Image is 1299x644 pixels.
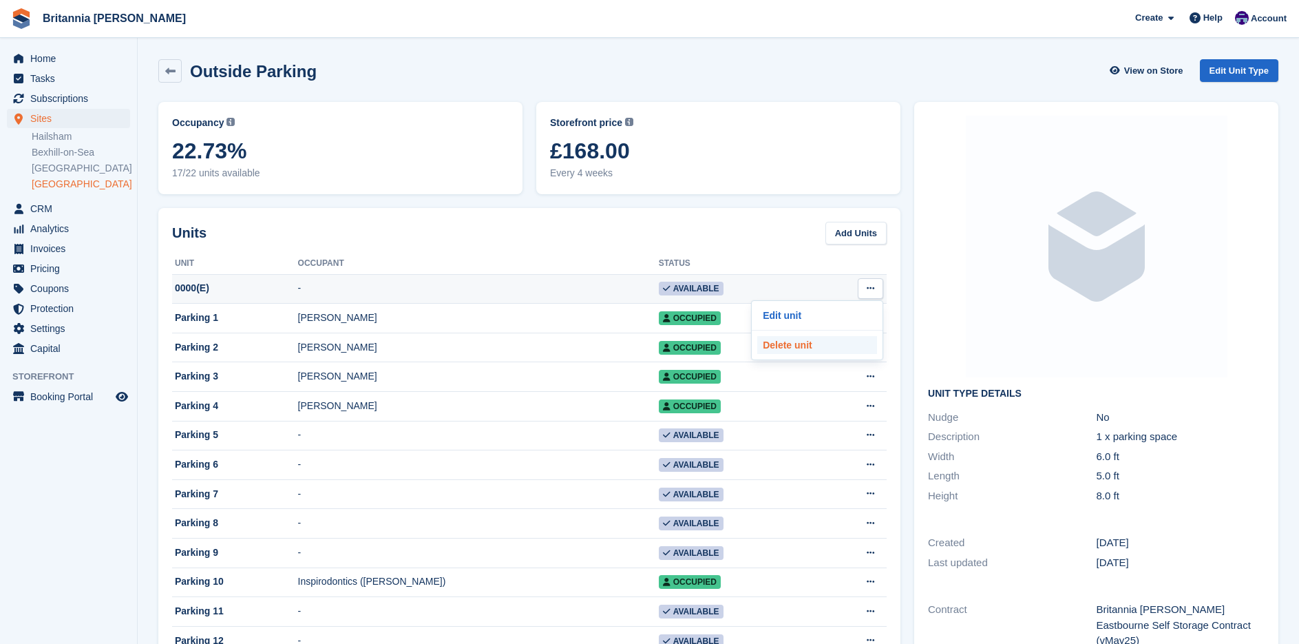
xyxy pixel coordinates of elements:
[1097,468,1265,484] div: 5.0 ft
[659,370,721,384] span: Occupied
[30,49,113,68] span: Home
[298,509,659,539] td: -
[32,162,130,175] a: [GEOGRAPHIC_DATA]
[172,281,298,295] div: 0000(E)
[172,574,298,589] div: Parking 10
[659,575,721,589] span: Occupied
[30,199,113,218] span: CRM
[1135,11,1163,25] span: Create
[659,311,721,325] span: Occupied
[1124,64,1183,78] span: View on Store
[172,253,298,275] th: Unit
[12,370,137,384] span: Storefront
[114,388,130,405] a: Preview store
[298,399,659,413] div: [PERSON_NAME]
[172,116,224,130] span: Occupancy
[550,138,887,163] span: £168.00
[966,116,1227,377] img: blank-unit-type-icon-ffbac7b88ba66c5e286b0e438baccc4b9c83835d4c34f86887a83fc20ec27e7b.svg
[172,487,298,501] div: Parking 7
[30,109,113,128] span: Sites
[7,89,130,108] a: menu
[172,340,298,355] div: Parking 2
[928,388,1265,399] h2: Unit Type details
[298,340,659,355] div: [PERSON_NAME]
[226,118,235,126] img: icon-info-grey-7440780725fd019a000dd9b08b2336e03edf1995a4989e88bcd33f0948082b44.svg
[298,450,659,480] td: -
[30,69,113,88] span: Tasks
[32,146,130,159] a: Bexhill-on-Sea
[825,222,887,245] a: Add Units
[7,339,130,358] a: menu
[37,7,191,30] a: Britannia [PERSON_NAME]
[7,279,130,298] a: menu
[928,488,1096,504] div: Height
[1108,59,1189,82] a: View on Store
[172,222,207,243] h2: Units
[298,311,659,325] div: [PERSON_NAME]
[7,259,130,278] a: menu
[757,336,877,354] p: Delete unit
[7,299,130,318] a: menu
[7,219,130,238] a: menu
[928,535,1096,551] div: Created
[298,574,659,589] div: Inspirodontics ([PERSON_NAME])
[1200,59,1278,82] a: Edit Unit Type
[7,49,130,68] a: menu
[30,219,113,238] span: Analytics
[659,341,721,355] span: Occupied
[30,299,113,318] span: Protection
[172,604,298,619] div: Parking 11
[550,116,622,130] span: Storefront price
[172,457,298,472] div: Parking 6
[298,274,659,304] td: -
[7,109,130,128] a: menu
[7,69,130,88] a: menu
[7,319,130,338] a: menu
[928,449,1096,465] div: Width
[298,369,659,384] div: [PERSON_NAME]
[757,307,877,324] a: Edit unit
[928,429,1096,445] div: Description
[659,546,724,560] span: Available
[659,488,724,501] span: Available
[298,421,659,450] td: -
[659,517,724,530] span: Available
[30,319,113,338] span: Settings
[1097,449,1265,465] div: 6.0 ft
[298,479,659,509] td: -
[190,62,317,81] h2: Outside Parking
[30,339,113,358] span: Capital
[928,410,1096,426] div: Nudge
[659,399,721,413] span: Occupied
[30,387,113,406] span: Booking Portal
[172,428,298,442] div: Parking 5
[30,259,113,278] span: Pricing
[1097,410,1265,426] div: No
[30,89,113,108] span: Subscriptions
[32,178,130,191] a: [GEOGRAPHIC_DATA]
[172,546,298,560] div: Parking 9
[1097,535,1265,551] div: [DATE]
[1097,429,1265,445] div: 1 x parking space
[1251,12,1287,25] span: Account
[659,458,724,472] span: Available
[298,253,659,275] th: Occupant
[7,239,130,258] a: menu
[1235,11,1249,25] img: Cameron Ballard
[659,253,816,275] th: Status
[1203,11,1223,25] span: Help
[30,279,113,298] span: Coupons
[659,605,724,619] span: Available
[172,166,509,180] span: 17/22 units available
[172,311,298,325] div: Parking 1
[172,516,298,530] div: Parking 8
[659,282,724,295] span: Available
[172,138,509,163] span: 22.73%
[625,118,633,126] img: icon-info-grey-7440780725fd019a000dd9b08b2336e03edf1995a4989e88bcd33f0948082b44.svg
[1097,555,1265,571] div: [DATE]
[659,428,724,442] span: Available
[7,387,130,406] a: menu
[172,369,298,384] div: Parking 3
[11,8,32,29] img: stora-icon-8386f47178a22dfd0bd8f6a31ec36ba5ce8667c1dd55bd0f319d3a0aa187defe.svg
